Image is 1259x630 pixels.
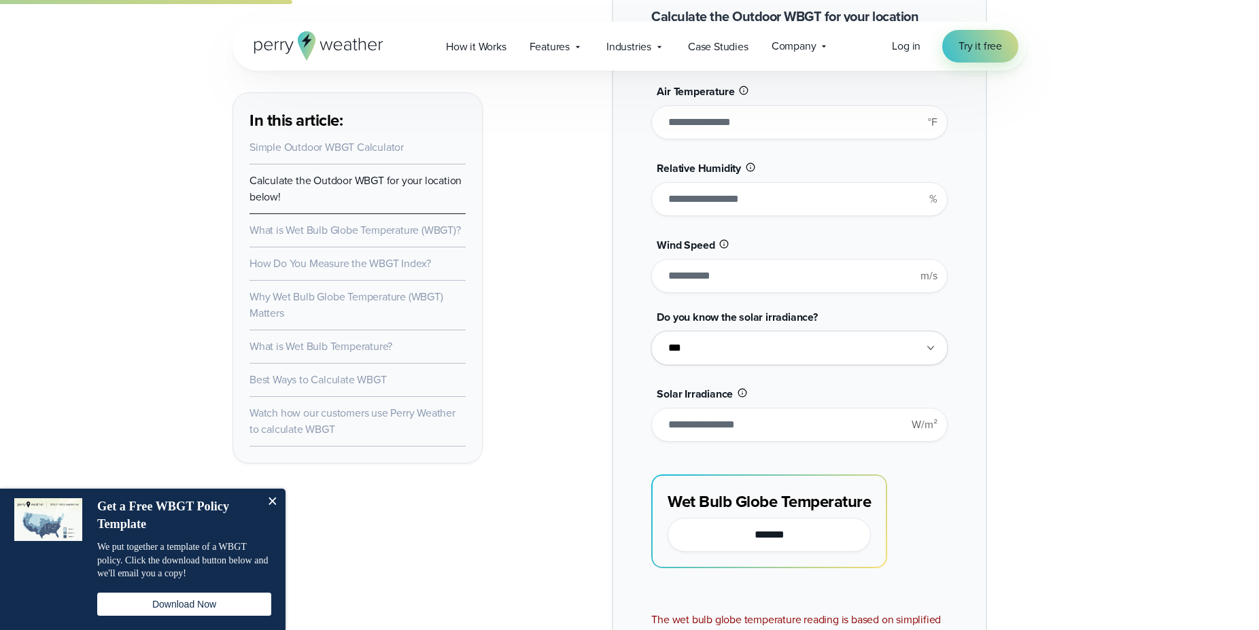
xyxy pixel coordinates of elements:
[249,109,466,131] h3: In this article:
[249,405,455,437] a: Watch how our customers use Perry Weather to calculate WBGT
[651,7,947,46] h2: Calculate the Outdoor WBGT for your location below!
[657,237,714,253] span: Wind Speed
[688,39,748,55] span: Case Studies
[249,372,387,387] a: Best Ways to Calculate WBGT
[676,33,760,60] a: Case Studies
[606,39,651,55] span: Industries
[530,39,570,55] span: Features
[434,33,518,60] a: How it Works
[14,498,82,541] img: dialog featured image
[772,38,816,54] span: Company
[97,540,271,580] p: We put together a template of a WBGT policy. Click the download button below and we'll email you ...
[657,386,733,402] span: Solar Irradiance
[249,289,443,321] a: Why Wet Bulb Globe Temperature (WBGT) Matters
[258,489,286,516] button: Close
[959,38,1002,54] span: Try it free
[97,498,257,533] h4: Get a Free WBGT Policy Template
[249,139,404,155] a: Simple Outdoor WBGT Calculator
[249,338,392,354] a: What is Wet Bulb Temperature?
[657,160,741,176] span: Relative Humidity
[249,173,462,205] a: Calculate the Outdoor WBGT for your location below!
[657,84,734,99] span: Air Temperature
[97,593,271,616] button: Download Now
[892,38,920,54] a: Log in
[249,256,431,271] a: How Do You Measure the WBGT Index?
[657,309,817,325] span: Do you know the solar irradiance?
[446,39,506,55] span: How it Works
[249,222,461,238] a: What is Wet Bulb Globe Temperature (WBGT)?
[942,30,1018,63] a: Try it free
